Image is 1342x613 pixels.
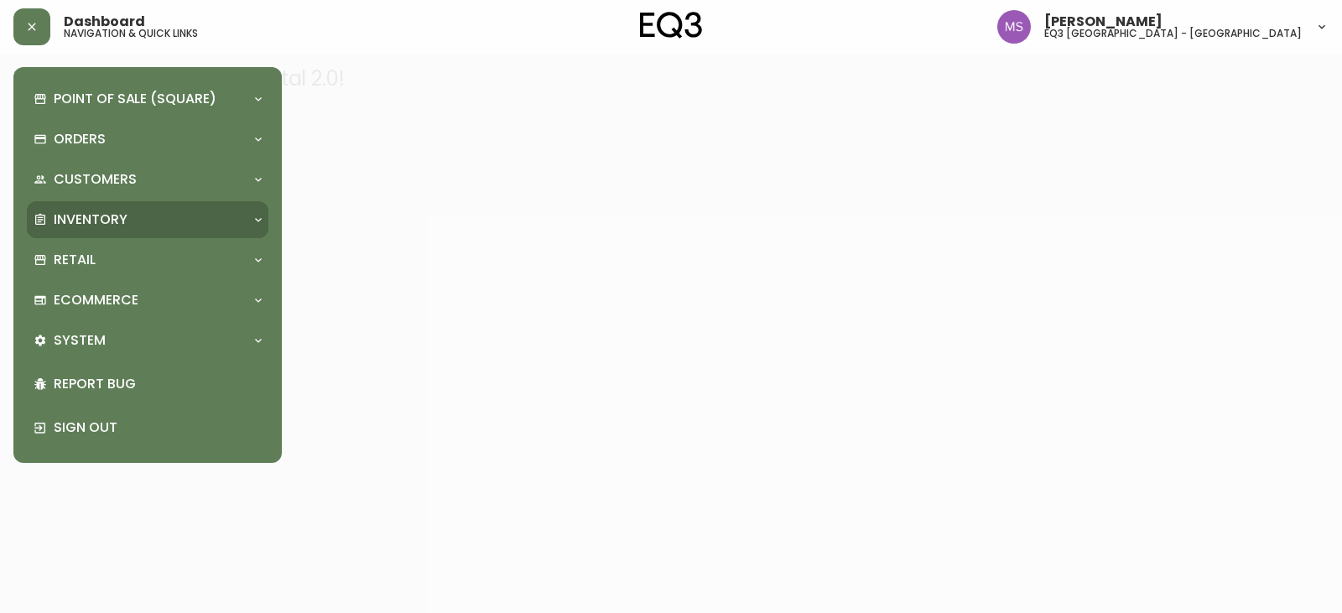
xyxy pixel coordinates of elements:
[27,406,268,449] div: Sign Out
[54,210,127,229] p: Inventory
[54,375,262,393] p: Report Bug
[27,322,268,359] div: System
[64,15,145,29] span: Dashboard
[54,251,96,269] p: Retail
[64,29,198,39] h5: navigation & quick links
[54,291,138,309] p: Ecommerce
[27,121,268,158] div: Orders
[27,161,268,198] div: Customers
[54,130,106,148] p: Orders
[997,10,1031,44] img: 1b6e43211f6f3cc0b0729c9049b8e7af
[1044,15,1163,29] span: [PERSON_NAME]
[54,90,216,108] p: Point of Sale (Square)
[54,418,262,437] p: Sign Out
[54,331,106,350] p: System
[640,12,702,39] img: logo
[54,170,137,189] p: Customers
[27,201,268,238] div: Inventory
[1044,29,1302,39] h5: eq3 [GEOGRAPHIC_DATA] - [GEOGRAPHIC_DATA]
[27,81,268,117] div: Point of Sale (Square)
[27,282,268,319] div: Ecommerce
[27,362,268,406] div: Report Bug
[27,242,268,278] div: Retail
